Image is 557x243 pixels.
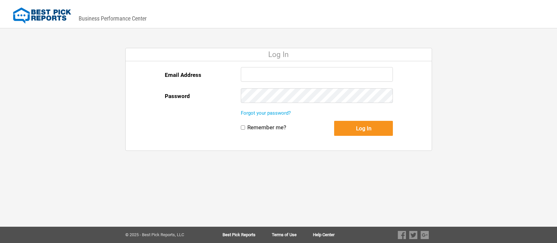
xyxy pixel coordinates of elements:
[165,67,201,83] label: Email Address
[126,48,432,61] div: Log In
[247,124,286,131] label: Remember me?
[13,7,71,24] img: Best Pick Reports Logo
[272,233,313,237] a: Terms of Use
[313,233,334,237] a: Help Center
[165,88,190,104] label: Password
[334,121,393,136] button: Log In
[241,110,291,116] a: Forgot your password?
[125,233,202,237] div: © 2025 - Best Pick Reports, LLC
[223,233,272,237] a: Best Pick Reports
